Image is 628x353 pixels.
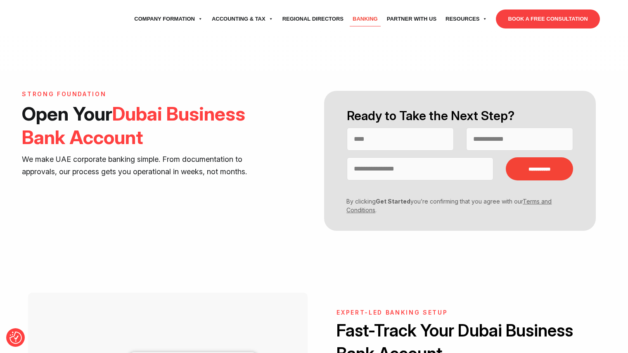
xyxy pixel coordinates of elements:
[22,102,273,149] h1: Open Your
[278,7,348,31] a: Regional Directors
[347,107,573,124] h2: Ready to Take the Next Step?
[314,91,606,231] form: Contact form
[348,7,382,31] a: Banking
[346,198,552,213] a: Terms and Conditions
[441,7,492,31] a: Resources
[22,102,245,149] span: Dubai Business Bank Account
[28,9,90,29] img: svg+xml;nitro-empty-id=MTU3OjExNQ==-1;base64,PHN2ZyB2aWV3Qm94PSIwIDAgNzU4IDI1MSIgd2lkdGg9Ijc1OCIg...
[121,209,162,225] img: v2
[207,7,278,31] a: Accounting & Tax
[22,153,273,178] p: We make UAE corporate banking simple. From documentation to approvals, our process gets you opera...
[337,309,583,316] h6: Expert-led banking setup
[376,198,410,205] strong: Get Started
[382,7,441,31] a: Partner with Us
[71,205,113,229] img: v3
[171,213,212,220] img: v4
[341,197,567,214] p: By clicking you’re confirming that you agree with our .
[22,91,273,98] h6: STRONG FOUNDATION
[130,7,207,31] a: Company Formation
[9,332,22,344] img: Revisit consent button
[9,332,22,344] button: Consent Preferences
[496,9,600,28] a: BOOK A FREE CONSULTATION
[22,209,63,225] img: v1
